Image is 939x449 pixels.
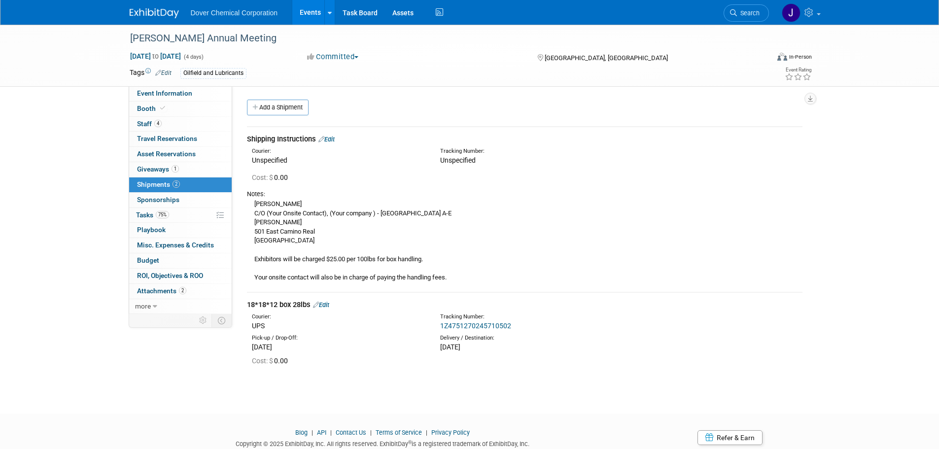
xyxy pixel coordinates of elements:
a: Shipments2 [129,177,232,192]
div: UPS [252,321,425,331]
div: Copyright © 2025 ExhibitDay, Inc. All rights reserved. ExhibitDay is a registered trademark of Ex... [130,437,636,449]
div: [PERSON_NAME] C/O (Your Onsite Contact), (Your company ) - [GEOGRAPHIC_DATA] A-E [PERSON_NAME] 50... [247,199,802,282]
a: Blog [295,429,308,436]
a: API [317,429,326,436]
span: more [135,302,151,310]
a: Travel Reservations [129,132,232,146]
a: Budget [129,253,232,268]
span: 75% [156,211,169,218]
span: [DATE] [DATE] [130,52,181,61]
span: 1 [172,165,179,173]
span: 0.00 [252,357,292,365]
span: Giveaways [137,165,179,173]
a: ROI, Objectives & ROO [129,269,232,283]
a: Staff4 [129,117,232,132]
div: Unspecified [252,155,425,165]
i: Booth reservation complete [160,105,165,111]
sup: ® [408,440,412,445]
span: Travel Reservations [137,135,197,142]
div: Event Format [711,51,812,66]
div: Tracking Number: [440,313,661,321]
span: Sponsorships [137,196,179,204]
div: Pick-up / Drop-Off: [252,334,425,342]
span: Dover Chemical Corporation [191,9,278,17]
a: Sponsorships [129,193,232,207]
a: Asset Reservations [129,147,232,162]
a: Edit [155,69,172,76]
td: Personalize Event Tab Strip [195,314,212,327]
td: Toggle Event Tabs [211,314,232,327]
div: [DATE] [440,342,614,352]
img: Format-Inperson.png [777,53,787,61]
img: ExhibitDay [130,8,179,18]
a: Refer & Earn [697,430,763,445]
span: Unspecified [440,156,476,164]
button: Committed [304,52,362,62]
div: 18*18*12 box 28lbs [247,300,802,310]
span: Asset Reservations [137,150,196,158]
span: | [328,429,334,436]
div: Courier: [252,147,425,155]
span: to [151,52,160,60]
a: Event Information [129,86,232,101]
div: Tracking Number: [440,147,661,155]
span: Event Information [137,89,192,97]
a: Attachments2 [129,284,232,299]
a: Misc. Expenses & Credits [129,238,232,253]
div: Notes: [247,190,802,199]
a: Tasks75% [129,208,232,223]
a: Playbook [129,223,232,238]
span: | [368,429,374,436]
span: Playbook [137,226,166,234]
span: | [309,429,315,436]
a: Privacy Policy [431,429,470,436]
span: Cost: $ [252,173,274,181]
span: [GEOGRAPHIC_DATA], [GEOGRAPHIC_DATA] [545,54,668,62]
img: Janette Murphy [782,3,800,22]
div: Shipping Instructions [247,134,802,144]
div: Delivery / Destination: [440,334,614,342]
span: Shipments [137,180,180,188]
div: Oilfield and Lubricants [180,68,246,78]
span: 2 [173,180,180,188]
a: Terms of Service [376,429,422,436]
span: 2 [179,287,186,294]
a: Contact Us [336,429,366,436]
span: Budget [137,256,159,264]
span: Misc. Expenses & Credits [137,241,214,249]
a: Search [724,4,769,22]
a: Edit [318,136,335,143]
a: Booth [129,102,232,116]
span: Attachments [137,287,186,295]
span: Staff [137,120,162,128]
span: 4 [154,120,162,127]
span: (4 days) [183,54,204,60]
div: In-Person [789,53,812,61]
div: [PERSON_NAME] Annual Meeting [127,30,754,47]
div: [DATE] [252,342,425,352]
a: Giveaways1 [129,162,232,177]
div: Event Rating [785,68,811,72]
a: more [129,299,232,314]
span: | [423,429,430,436]
span: Tasks [136,211,169,219]
a: 1Z4751270245710502 [440,322,511,330]
a: Add a Shipment [247,100,309,115]
td: Tags [130,68,172,79]
span: ROI, Objectives & ROO [137,272,203,279]
span: 0.00 [252,173,292,181]
a: Edit [313,301,329,309]
span: Booth [137,104,167,112]
div: Courier: [252,313,425,321]
span: Cost: $ [252,357,274,365]
span: Search [737,9,760,17]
